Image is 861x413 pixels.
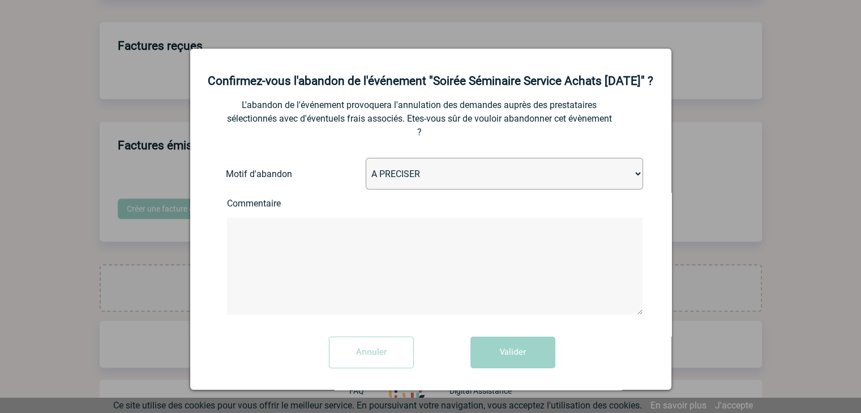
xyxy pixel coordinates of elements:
label: Motif d'abandon [226,169,314,179]
button: Valider [470,337,555,368]
label: Commentaire [227,198,318,209]
h2: Confirmez-vous l'abandon de l'événement "Soirée Séminaire Service Achats [DATE]" ? [204,74,657,88]
input: Annuler [329,337,414,368]
p: L'abandon de l'événement provoquera l'annulation des demandes auprès des prestataires sélectionné... [227,98,612,139]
